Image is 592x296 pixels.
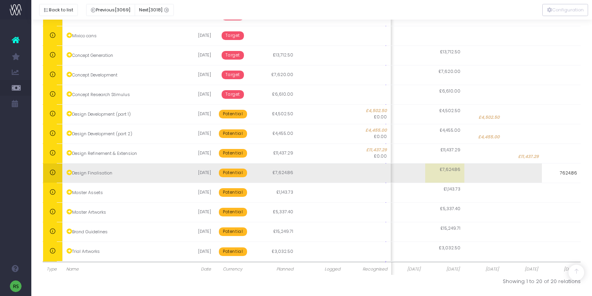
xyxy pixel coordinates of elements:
[180,65,215,85] td: [DATE]
[546,266,577,272] span: [DATE]
[47,266,58,272] span: Type
[180,124,215,143] td: [DATE]
[518,154,539,160] span: £11,437.29
[115,7,130,13] span: [3069]
[222,90,244,99] span: Target
[219,247,247,256] span: Potential
[318,278,581,285] div: Showing 1 to 20 of 20 relations
[348,108,387,114] span: £4,502.50
[10,280,22,292] img: images/default_profile_image.png
[180,45,215,65] td: [DATE]
[219,149,247,158] span: Potential
[180,242,215,261] td: [DATE]
[62,104,180,124] td: Design Development (part 1)
[250,202,297,222] td: £5,337.40
[374,114,387,120] span: £0.00
[250,45,297,65] td: £13,712.50
[439,69,460,75] span: £7,620.00
[39,4,78,16] button: Back to list
[219,169,247,177] span: Potential
[184,266,211,272] span: Date
[62,26,180,45] td: Mixico cans
[439,108,460,114] span: £4,502.50
[348,147,387,153] span: £11,437.29
[222,31,244,40] span: Target
[66,266,176,272] span: Name
[254,266,293,272] span: Planned
[250,222,297,242] td: £15,249.71
[390,266,421,272] span: [DATE]
[428,266,460,272] span: [DATE]
[180,85,215,104] td: [DATE]
[62,124,180,143] td: Design Development (part 2)
[180,26,215,45] td: [DATE]
[467,266,499,272] span: [DATE]
[542,4,588,16] div: Vertical button group
[219,188,247,197] span: Potential
[439,88,460,94] span: £6,610.00
[180,202,215,222] td: [DATE]
[219,129,247,138] span: Potential
[440,127,460,134] span: £4,455.00
[348,266,387,272] span: Recognised
[440,206,460,212] span: £5,337.40
[301,266,340,272] span: Logged
[62,183,180,202] td: Master Assets
[222,51,244,60] span: Target
[62,202,180,222] td: Master Artworks
[440,225,460,232] span: £15,249.71
[444,186,460,192] span: £1,143.73
[507,266,538,272] span: [DATE]
[180,183,215,202] td: [DATE]
[440,49,460,55] span: £13,712.50
[542,4,588,16] button: Configuration
[62,242,180,261] td: Trial Artworks
[439,245,460,251] span: £3,032.50
[62,143,180,163] td: Design Refinement & Extension
[62,45,180,65] td: Concept Generation
[180,222,215,242] td: [DATE]
[148,7,162,13] span: [3018]
[374,153,387,160] span: £0.00
[374,134,387,140] span: £0.00
[180,104,215,124] td: [DATE]
[219,266,246,272] span: Currency
[250,65,297,85] td: £7,620.00
[219,227,247,236] span: Potential
[250,183,297,202] td: £1,143.73
[180,163,215,183] td: [DATE]
[250,242,297,261] td: £3,032.50
[62,222,180,242] td: Brand Guidelines
[86,4,135,16] button: Previous[3069]
[250,104,297,124] td: £4,502.50
[478,114,500,121] span: £4,502.50
[62,163,180,183] td: Design Finalisation
[62,85,180,104] td: Concept Research Stimulus
[135,4,174,16] button: Next[3018]
[222,71,244,79] span: Target
[478,134,500,140] span: £4,455.00
[180,143,215,163] td: [DATE]
[250,124,297,143] td: £4,455.00
[250,163,297,183] td: £7,624.86
[440,147,460,153] span: £11,437.29
[348,127,387,134] span: £4,455.00
[250,143,297,163] td: £11,437.29
[62,65,180,85] td: Concept Development
[219,208,247,216] span: Potential
[219,110,247,118] span: Potential
[440,167,460,173] span: £7,624.86
[250,85,297,104] td: £6,610.00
